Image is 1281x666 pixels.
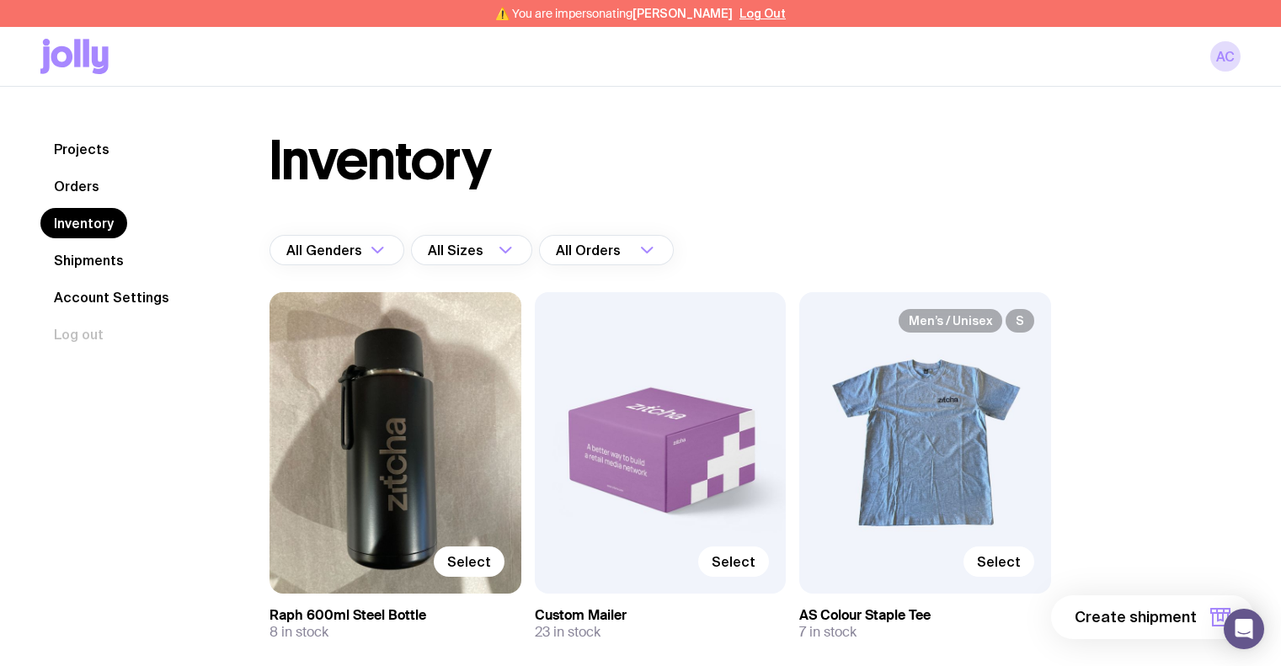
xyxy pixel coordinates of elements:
[712,553,755,570] span: Select
[899,309,1002,333] span: Men’s / Unisex
[495,7,733,20] span: ⚠️ You are impersonating
[40,282,183,312] a: Account Settings
[799,607,1051,624] h3: AS Colour Staple Tee
[447,553,491,570] span: Select
[624,235,635,265] input: Search for option
[270,624,328,641] span: 8 in stock
[411,235,532,265] div: Search for option
[428,235,487,265] span: All Sizes
[739,7,786,20] button: Log Out
[535,607,787,624] h3: Custom Mailer
[539,235,674,265] div: Search for option
[40,208,127,238] a: Inventory
[799,624,857,641] span: 7 in stock
[556,235,624,265] span: All Orders
[286,235,366,265] span: All Genders
[487,235,494,265] input: Search for option
[40,171,113,201] a: Orders
[1051,595,1254,639] button: Create shipment
[40,319,117,349] button: Log out
[1224,609,1264,649] div: Open Intercom Messenger
[977,553,1021,570] span: Select
[632,7,733,20] span: [PERSON_NAME]
[1210,41,1241,72] a: AC
[1075,607,1197,627] span: Create shipment
[40,134,123,164] a: Projects
[40,245,137,275] a: Shipments
[270,607,521,624] h3: Raph 600ml Steel Bottle
[270,235,404,265] div: Search for option
[535,624,600,641] span: 23 in stock
[270,134,491,188] h1: Inventory
[1006,309,1034,333] span: S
